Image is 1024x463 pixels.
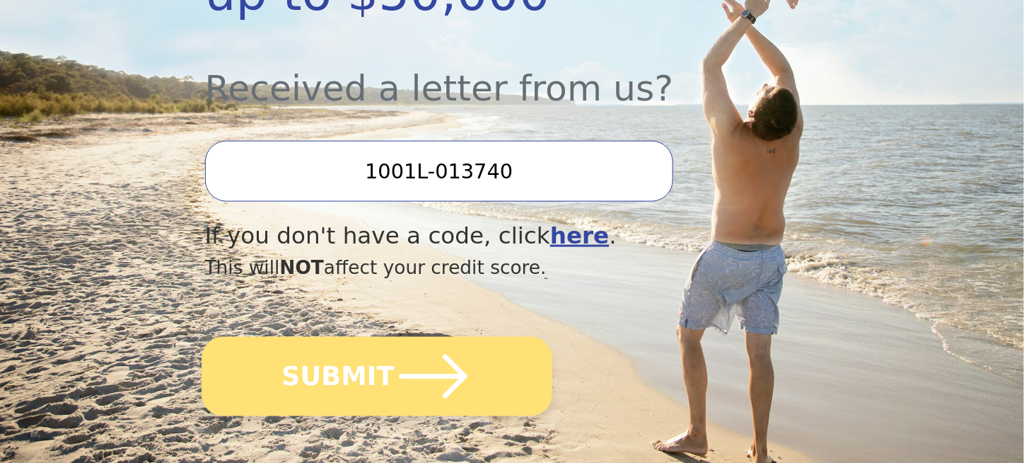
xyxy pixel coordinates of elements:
[205,253,727,282] div: This will affect your credit score.
[205,219,727,253] div: If you don't have a code, click .
[550,222,610,249] a: here
[205,141,673,202] input: Enter your Offer Code:
[202,337,552,416] button: SUBMIT
[280,256,325,278] span: NOT
[205,30,727,115] div: Received a letter from us?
